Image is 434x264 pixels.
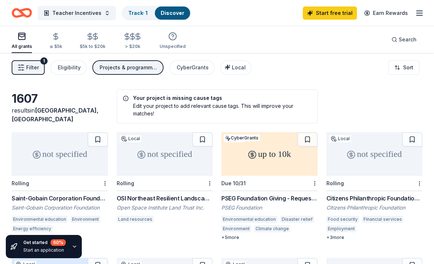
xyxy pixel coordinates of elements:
[12,132,108,176] div: not specified
[71,216,100,223] div: Environment
[388,60,419,75] button: Sort
[38,6,116,20] button: Teacher Incentives
[221,225,251,232] div: Environment
[117,194,213,203] div: OSI Northeast Resilient Landscapes Initiative Fund
[117,180,134,186] div: Rolling
[58,63,81,72] div: Eligibility
[117,216,154,223] div: Land resources
[51,239,66,246] div: 60 %
[23,239,66,246] div: Get started
[326,204,423,211] div: Citizens Philanthropic Foundation
[12,106,108,123] div: results
[12,194,108,203] div: Saint-Gobain Corporation Foundation Direct Grants
[26,63,39,72] span: Filter
[23,247,66,253] div: Start an application
[326,216,359,223] div: Food security
[92,60,164,75] button: Projects & programming
[122,6,191,20] button: Track· 1Discover
[12,132,108,240] a: not specifiedRollingSaint-Gobain Corporation Foundation Direct GrantsSaint-Gobain Corporation Fou...
[326,180,344,186] div: Rolling
[221,204,318,211] div: PSEG Foundation
[221,216,277,223] div: Environmental education
[326,235,423,240] div: + 3 more
[161,10,184,16] a: Discover
[117,132,213,225] a: not specifiedLocalRollingOSI Northeast Resilient Landscapes Initiative FundOpen Space Institute L...
[232,64,246,70] span: Local
[326,132,423,240] a: not specifiedLocalRollingCitizens Philanthropic Foundation GrantCitizens Philanthropic Foundation...
[12,4,32,21] a: Home
[123,102,312,117] div: Edit your project to add relevant cause tags. This will improve your matches!
[221,194,318,203] div: PSEG Foundation Giving - Requests for Funding
[160,29,186,53] button: Unspecified
[12,225,53,232] div: Energy efficiency
[224,134,260,141] div: CyberGrants
[221,235,318,240] div: + 5 more
[100,63,158,72] div: Projects & programming
[117,132,213,176] div: not specified
[120,135,141,142] div: Local
[221,132,318,176] div: up to 10k
[403,63,413,72] span: Sort
[123,96,312,101] h5: Your project is missing cause tags
[303,7,357,20] a: Start free trial
[386,32,422,47] button: Search
[123,29,142,53] button: > $20k
[49,29,62,53] button: ≤ $5k
[12,44,32,49] div: All grants
[399,35,417,44] span: Search
[326,194,423,203] div: Citizens Philanthropic Foundation Grant
[254,225,290,232] div: Climate change
[177,63,209,72] div: CyberGrants
[329,135,351,142] div: Local
[160,44,186,49] div: Unspecified
[221,180,246,186] div: Due 10/31
[51,60,87,75] button: Eligibility
[280,216,314,223] div: Disaster relief
[360,7,412,20] a: Earn Rewards
[80,29,105,53] button: $5k to $20k
[12,29,32,53] button: All grants
[12,180,29,186] div: Rolling
[326,225,356,232] div: Employment
[128,10,148,16] a: Track· 1
[12,216,68,223] div: Environmental education
[169,60,214,75] button: CyberGrants
[221,132,318,240] a: up to 10kLocalCyberGrantsDue 10/31PSEG Foundation Giving - Requests for FundingPSEG FoundationEnv...
[117,204,213,211] div: Open Space Institute Land Trust Inc.
[12,60,45,75] button: Filter1
[362,216,403,223] div: Financial services
[12,92,108,106] div: 1607
[80,44,105,49] div: $5k to $20k
[40,57,48,65] div: 1
[123,44,142,49] div: > $20k
[326,132,423,176] div: not specified
[12,107,99,123] span: [GEOGRAPHIC_DATA], [GEOGRAPHIC_DATA]
[52,9,101,17] span: Teacher Incentives
[220,60,252,75] button: Local
[12,107,99,123] span: in
[12,204,108,211] div: Saint-Gobain Corporation Foundation
[49,44,62,49] div: ≤ $5k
